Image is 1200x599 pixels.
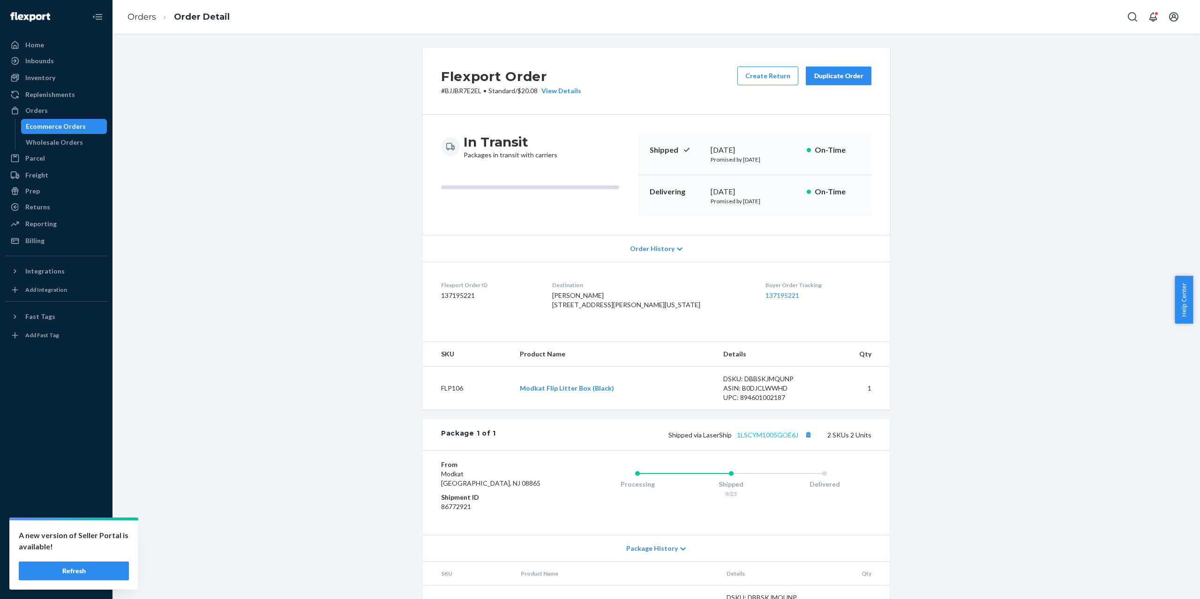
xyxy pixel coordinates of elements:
div: 2 SKUs 2 Units [496,429,871,441]
th: SKU [422,562,513,585]
p: # BJJBR7E2EL / $20.08 [441,86,581,96]
h2: Flexport Order [441,67,581,86]
div: Inbounds [25,56,54,66]
a: Freight [6,168,107,183]
td: 1 [818,367,890,410]
a: 137195221 [765,291,799,299]
a: Billing [6,233,107,248]
button: Open Search Box [1123,7,1142,26]
div: Returns [25,202,50,212]
div: Parcel [25,154,45,163]
a: Talk to Support [6,541,107,556]
span: • [483,87,487,95]
a: Prep [6,184,107,199]
div: Home [25,40,44,50]
dd: 86772921 [441,502,553,511]
dt: Destination [552,281,750,289]
div: Freight [25,170,48,180]
a: Help Center [6,557,107,572]
div: Add Integration [25,286,67,294]
div: Inventory [25,73,55,82]
th: Qty [822,562,890,585]
div: Packages in transit with carriers [464,133,557,160]
div: Billing [25,236,45,245]
div: Processing [591,480,684,489]
th: SKU [422,342,512,367]
img: Flexport logo [10,12,50,22]
div: [DATE] [711,145,799,155]
dt: From [441,460,553,469]
div: Wholesale Orders [26,138,83,147]
a: Orders [6,103,107,118]
button: Open notifications [1144,7,1162,26]
a: Add Fast Tag [6,328,107,343]
a: Inventory [6,70,107,85]
td: FLP106 [422,367,512,410]
div: Add Fast Tag [25,331,59,339]
button: Copy tracking number [802,429,814,441]
ol: breadcrumbs [120,3,237,31]
dt: Buyer Order Tracking [765,281,871,289]
a: Order Detail [174,12,230,22]
dt: Shipment ID [441,493,553,502]
p: On-Time [815,186,860,197]
a: Returns [6,200,107,214]
div: Integrations [25,266,65,276]
button: Open account menu [1164,7,1183,26]
div: 9/23 [684,490,778,498]
a: Wholesale Orders [21,135,107,150]
button: View Details [538,86,581,96]
th: Qty [818,342,890,367]
div: Replenishments [25,90,75,99]
p: Promised by [DATE] [711,197,799,205]
span: Standard [488,87,515,95]
a: Modkat Flip Litter Box (Black) [520,384,614,392]
a: Replenishments [6,87,107,102]
a: Home [6,37,107,52]
p: A new version of Seller Portal is available! [19,530,129,552]
th: Details [716,342,819,367]
div: Reporting [25,219,57,229]
a: Orders [127,12,156,22]
a: 1LSCYM1005GOE6J [737,431,798,439]
h3: In Transit [464,133,557,150]
div: Delivered [778,480,871,489]
div: Fast Tags [25,312,55,321]
div: UPC: 894601002187 [723,393,811,402]
button: Help Center [1175,276,1193,324]
button: Close Navigation [88,7,107,26]
div: Orders [25,106,48,115]
span: Order History [630,244,675,253]
span: Shipped via LaserShip [668,431,814,439]
a: Reporting [6,216,107,231]
div: DSKU: DBBSKJMQUNP [723,374,811,384]
a: Inbounds [6,53,107,68]
th: Product Name [513,562,719,585]
button: Give Feedback [6,573,107,588]
button: Integrations [6,264,107,279]
a: Settings [6,525,107,540]
div: Duplicate Order [814,71,863,81]
th: Product Name [512,342,716,367]
dt: Flexport Order ID [441,281,537,289]
span: Package History [626,544,678,553]
div: ASIN: B0DJCLWWHD [723,384,811,393]
span: Modkat [GEOGRAPHIC_DATA], NJ 08865 [441,470,540,487]
button: Refresh [19,562,129,580]
a: Add Integration [6,282,107,297]
div: Package 1 of 1 [441,429,496,441]
div: Prep [25,186,40,196]
button: Duplicate Order [806,67,871,85]
p: Promised by [DATE] [711,155,799,163]
button: Fast Tags [6,309,107,324]
a: Parcel [6,151,107,166]
span: [PERSON_NAME] [STREET_ADDRESS][PERSON_NAME][US_STATE] [552,291,700,309]
button: Create Return [737,67,798,85]
p: Delivering [650,186,703,197]
div: Shipped [684,480,778,489]
p: Shipped [650,145,703,155]
a: Ecommerce Orders [21,119,107,134]
p: On-Time [815,145,860,155]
